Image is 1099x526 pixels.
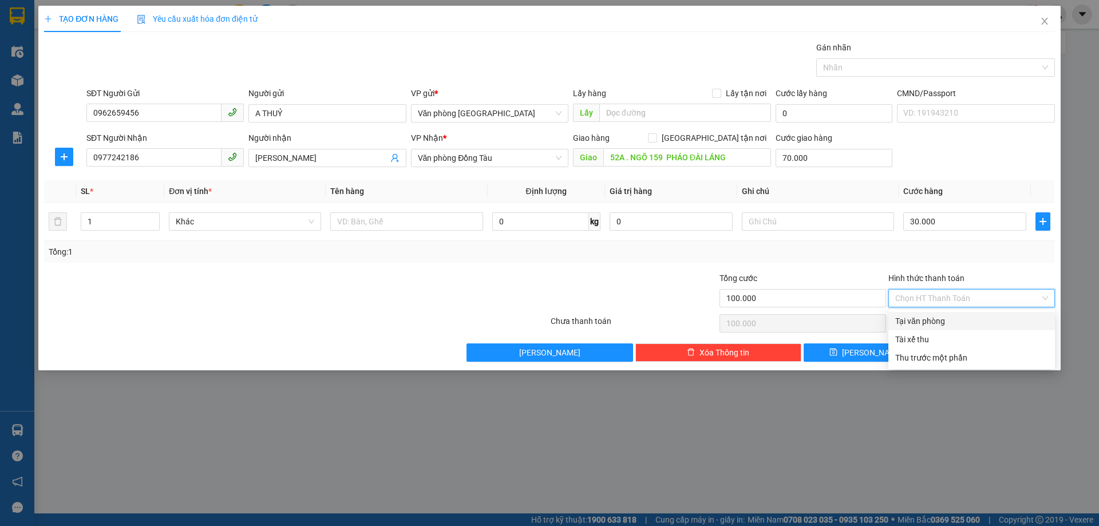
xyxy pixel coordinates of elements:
span: Giá trị hàng [610,187,652,196]
span: close [1040,17,1049,26]
label: Cước lấy hàng [776,89,827,98]
button: delete [49,212,67,231]
span: Tổng cước [720,274,757,283]
input: Dọc đường [603,148,771,167]
span: save [829,348,837,357]
span: plus [1036,217,1050,226]
span: Văn phòng Thanh Hóa [418,105,562,122]
span: Cước hàng [903,187,943,196]
label: Hình thức thanh toán [888,274,964,283]
span: delete [687,348,695,357]
div: CMND/Passport [897,87,1054,100]
button: [PERSON_NAME] [467,343,633,362]
span: Lấy tận nơi [721,87,771,100]
div: SĐT Người Nhận [86,132,244,144]
button: plus [55,148,73,166]
div: Người gửi [248,87,406,100]
span: Văn phòng Đồng Tàu [418,149,562,167]
button: Close [1029,6,1061,38]
span: Xóa Thông tin [699,346,749,359]
div: SĐT Người Gửi [86,87,244,100]
span: Khác [176,213,314,230]
div: Tài xế thu [895,333,1048,346]
div: Người nhận [248,132,406,144]
input: Cước giao hàng [776,149,892,167]
span: VP Nhận [411,133,443,143]
input: VD: Bàn, Ghế [330,212,483,231]
div: Thu trước một phần [895,351,1048,364]
label: Cước giao hàng [776,133,832,143]
div: Tổng: 1 [49,246,424,258]
span: Tên hàng [330,187,364,196]
div: VP gửi [411,87,568,100]
li: Hotline: 1900888999 [64,71,260,85]
input: Ghi Chú [742,212,894,231]
div: Chưa thanh toán [549,315,718,335]
span: [PERSON_NAME] [842,346,903,359]
th: Ghi chú [737,180,899,203]
button: save[PERSON_NAME] [804,343,928,362]
span: kg [589,212,600,231]
img: icon [137,15,146,24]
button: plus [1035,212,1050,231]
span: Lấy [573,104,599,122]
input: Cước lấy hàng [776,104,892,122]
span: plus [56,152,73,161]
button: deleteXóa Thông tin [635,343,802,362]
span: Đơn vị tính [169,187,212,196]
span: Định lượng [526,187,567,196]
span: phone [228,108,237,117]
span: TẠO ĐƠN HÀNG [44,14,118,23]
input: 0 [610,212,733,231]
img: logo.jpg [14,14,72,72]
li: 01A03 [GEOGRAPHIC_DATA], [GEOGRAPHIC_DATA] ( bên cạnh cây xăng bến xe phía Bắc cũ) [64,28,260,71]
span: phone [228,152,237,161]
label: Gán nhãn [816,43,851,52]
div: Tại văn phòng [895,315,1048,327]
span: Giao [573,148,603,167]
span: SL [81,187,90,196]
b: 36 Limousine [120,13,203,27]
input: Dọc đường [599,104,771,122]
span: Lấy hàng [573,89,606,98]
span: Giao hàng [573,133,610,143]
span: [GEOGRAPHIC_DATA] tận nơi [657,132,771,144]
span: [PERSON_NAME] [519,346,580,359]
span: user-add [390,153,400,163]
span: plus [44,15,52,23]
span: Yêu cầu xuất hóa đơn điện tử [137,14,258,23]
